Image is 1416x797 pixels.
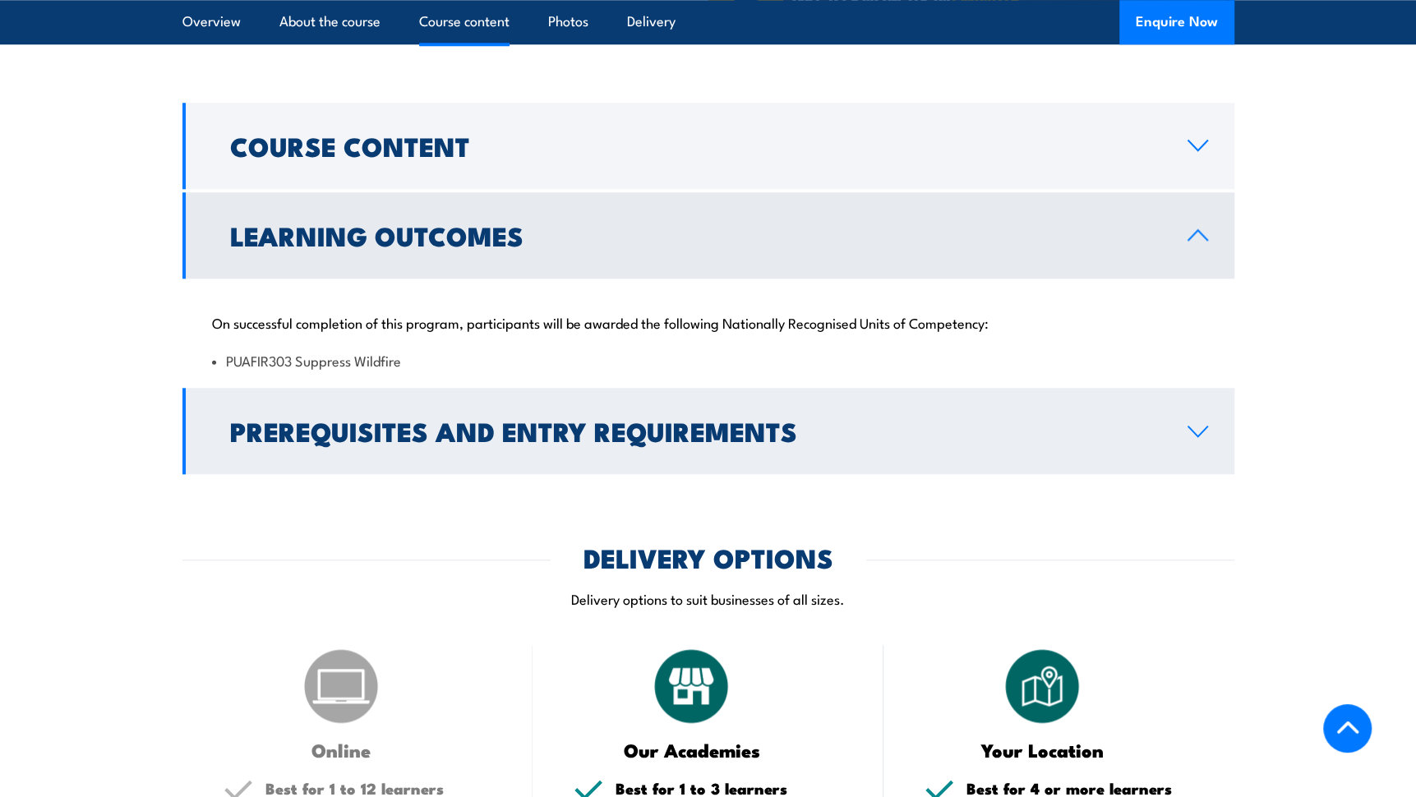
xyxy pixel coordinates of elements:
[182,388,1234,474] a: Prerequisites and Entry Requirements
[265,781,492,796] h5: Best for 1 to 12 learners
[574,740,809,759] h3: Our Academies
[966,781,1193,796] h5: Best for 4 or more learners
[212,351,1205,370] li: PUAFIR303 Suppress Wildfire
[230,134,1161,157] h2: Course Content
[224,740,459,759] h3: Online
[583,546,833,569] h2: DELIVERY OPTIONS
[616,781,842,796] h5: Best for 1 to 3 learners
[925,740,1160,759] h3: Your Location
[182,103,1234,189] a: Course Content
[230,223,1161,246] h2: Learning Outcomes
[212,314,1205,330] p: On successful completion of this program, participants will be awarded the following Nationally R...
[182,192,1234,279] a: Learning Outcomes
[182,589,1234,608] p: Delivery options to suit businesses of all sizes.
[230,419,1161,442] h2: Prerequisites and Entry Requirements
